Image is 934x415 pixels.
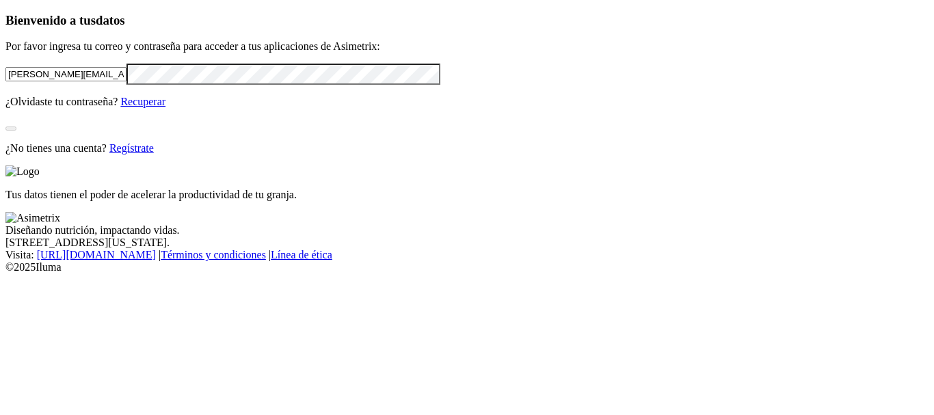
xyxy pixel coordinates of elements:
[5,224,929,237] div: Diseñando nutrición, impactando vidas.
[5,212,60,224] img: Asimetrix
[5,96,929,108] p: ¿Olvidaste tu contraseña?
[5,249,929,261] div: Visita : | |
[271,249,332,260] a: Línea de ética
[109,142,154,154] a: Regístrate
[5,189,929,201] p: Tus datos tienen el poder de acelerar la productividad de tu granja.
[96,13,125,27] span: datos
[37,249,156,260] a: [URL][DOMAIN_NAME]
[5,142,929,155] p: ¿No tienes una cuenta?
[5,261,929,273] div: © 2025 Iluma
[5,237,929,249] div: [STREET_ADDRESS][US_STATE].
[120,96,165,107] a: Recuperar
[5,67,126,81] input: Tu correo
[5,40,929,53] p: Por favor ingresa tu correo y contraseña para acceder a tus aplicaciones de Asimetrix:
[5,165,40,178] img: Logo
[161,249,266,260] a: Términos y condiciones
[5,13,929,28] h3: Bienvenido a tus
